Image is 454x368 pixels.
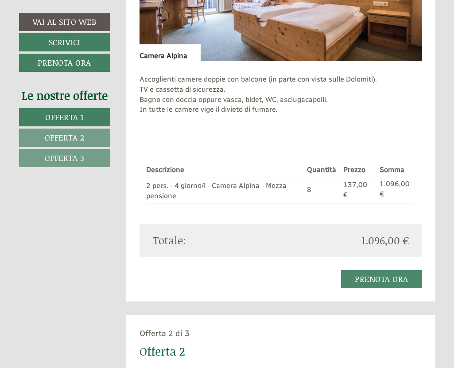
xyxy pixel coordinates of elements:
th: Somma [376,163,415,177]
a: Prenota ora [341,270,422,288]
div: Camera Alpina [140,44,201,61]
td: 2 pers. - 4 giorno/i - Camera Alpina - Mezza pensione [146,177,303,203]
th: Prezzo [340,163,376,177]
a: Scrivici [19,33,110,51]
a: Prenota ora [19,54,110,72]
span: 137,00 € [343,180,367,199]
span: Offerta 3 [45,152,85,164]
div: Offerta 2 [140,343,185,360]
div: Totale: [146,233,281,248]
th: Descrizione [146,163,303,177]
p: Accoglienti camere doppie con balcone (in parte con vista sulle Dolomiti). TV e cassetta di sicur... [140,74,422,125]
span: Offerta 2 di 3 [140,329,190,338]
th: Quantità [303,163,340,177]
span: Offerta 2 [45,132,85,143]
td: 1.096,00 € [376,177,415,203]
span: 1.096,00 € [361,233,409,248]
td: 8 [303,177,340,203]
div: Le nostre offerte [19,87,110,104]
span: Offerta 1 [45,111,84,123]
a: Vai al sito web [19,13,110,31]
